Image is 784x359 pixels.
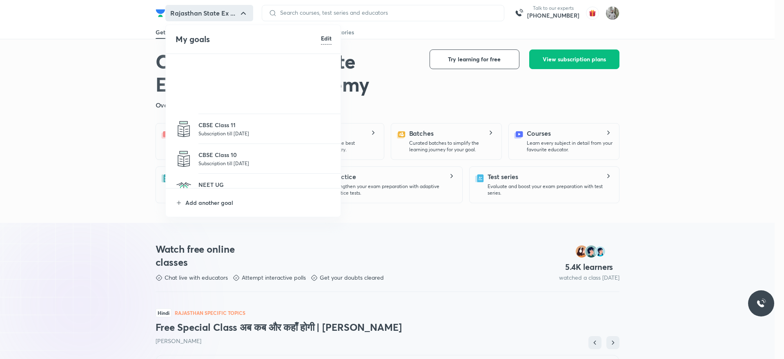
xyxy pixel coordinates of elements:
img: CBSE Class 11 [176,121,192,137]
p: CBSE Class 10 [198,150,332,159]
p: Add another goal [185,198,332,207]
p: CBSE Class 11 [198,121,332,129]
img: NEET UG [176,181,192,197]
h4: My goals [176,33,321,45]
p: Subscription till [DATE] [198,159,332,167]
p: NEET UG [198,180,332,189]
h6: Edit [321,34,332,43]
p: Subscription till [DATE] [198,129,332,137]
img: CBSE Class 10 [176,151,192,167]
